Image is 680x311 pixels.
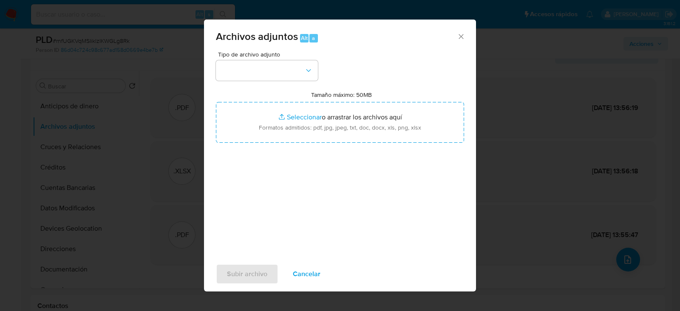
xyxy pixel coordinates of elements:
span: a [312,34,315,42]
label: Tamaño máximo: 50MB [311,91,372,99]
button: Cancelar [282,264,331,284]
span: Tipo de archivo adjunto [218,51,320,57]
span: Archivos adjuntos [216,29,298,44]
button: Cerrar [457,32,465,40]
span: Cancelar [293,265,320,283]
span: Alt [301,34,308,42]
